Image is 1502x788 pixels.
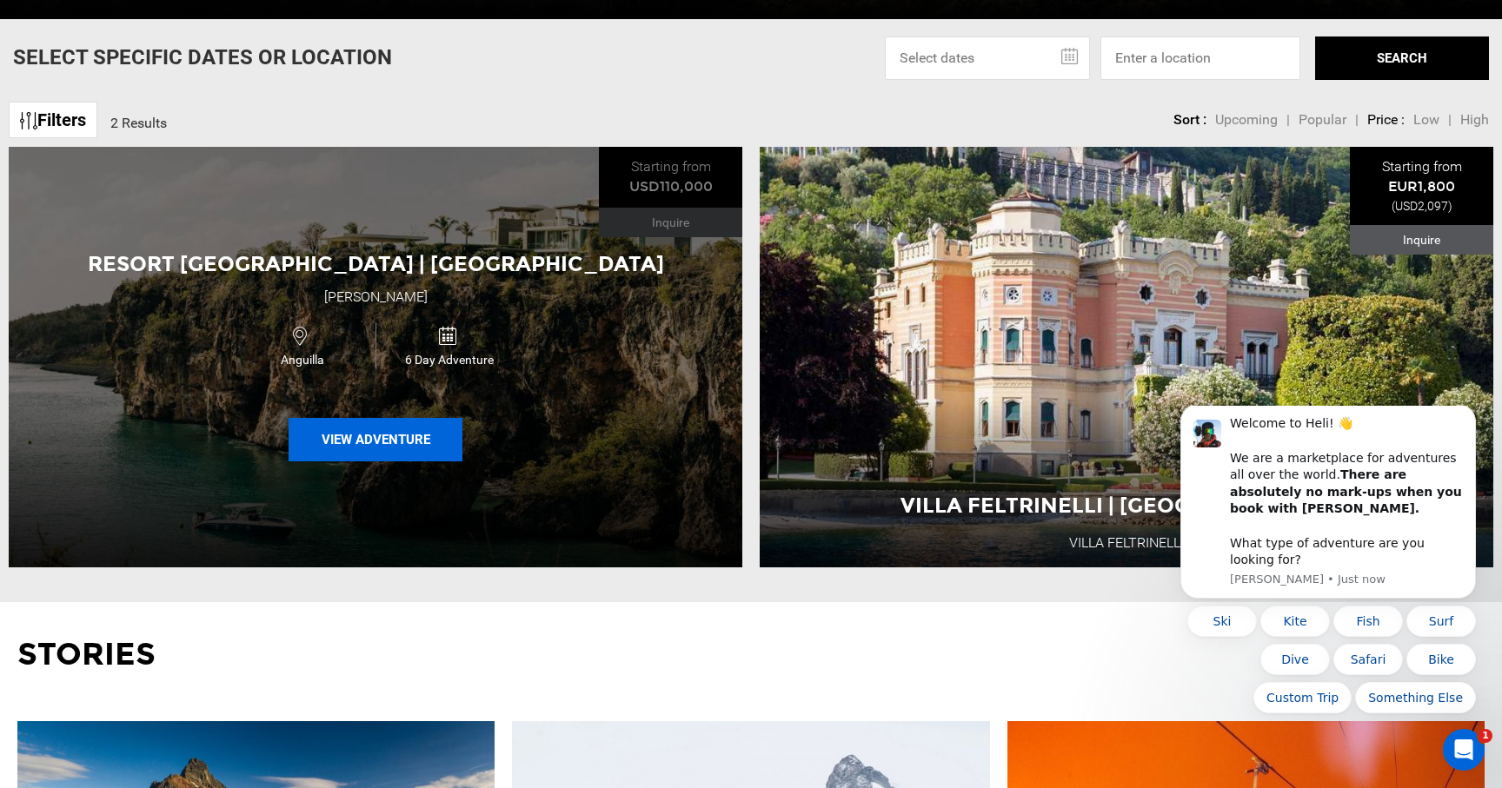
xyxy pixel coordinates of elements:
[1479,729,1492,743] span: 1
[1443,729,1485,771] iframe: Intercom live chat
[1448,110,1452,130] li: |
[76,166,309,182] p: Message from Carl, sent Just now
[376,351,522,368] span: 6 Day Adventure
[13,43,392,72] p: Select Specific Dates Or Location
[1299,111,1346,128] span: Popular
[1173,110,1206,130] li: Sort :
[26,200,322,308] div: Quick reply options
[1154,406,1502,724] iframe: Intercom notifications message
[17,632,1485,677] p: Stories
[76,62,308,109] b: There are absolutely no mark-ups when you book with [PERSON_NAME].
[39,14,67,42] img: Profile image for Carl
[1100,36,1300,80] input: Enter a location
[252,200,322,231] button: Quick reply: Surf
[252,238,322,269] button: Quick reply: Bike
[88,251,664,276] span: Resort [GEOGRAPHIC_DATA] | [GEOGRAPHIC_DATA]
[1315,36,1489,80] button: SEARCH
[1215,111,1278,128] span: Upcoming
[1286,110,1290,130] li: |
[20,112,37,129] img: btn-icon.svg
[110,115,167,131] span: 2 Results
[76,10,309,162] div: Welcome to Heli! 👋 We are a marketplace for adventures all over the world. What type of adventure...
[229,351,375,368] span: Anguilla
[33,200,103,231] button: Quick reply: Ski
[885,36,1090,80] input: Select dates
[99,276,197,308] button: Quick reply: Custom Trip
[1413,111,1439,128] span: Low
[289,418,462,461] button: View Adventure
[179,200,249,231] button: Quick reply: Fish
[106,200,176,231] button: Quick reply: Kite
[1367,110,1405,130] li: Price :
[1355,110,1359,130] li: |
[106,238,176,269] button: Quick reply: Dive
[9,102,97,139] a: Filters
[179,238,249,269] button: Quick reply: Safari
[76,10,309,162] div: Message content
[1460,111,1489,128] span: High
[201,276,322,308] button: Quick reply: Something Else
[324,288,428,308] div: [PERSON_NAME]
